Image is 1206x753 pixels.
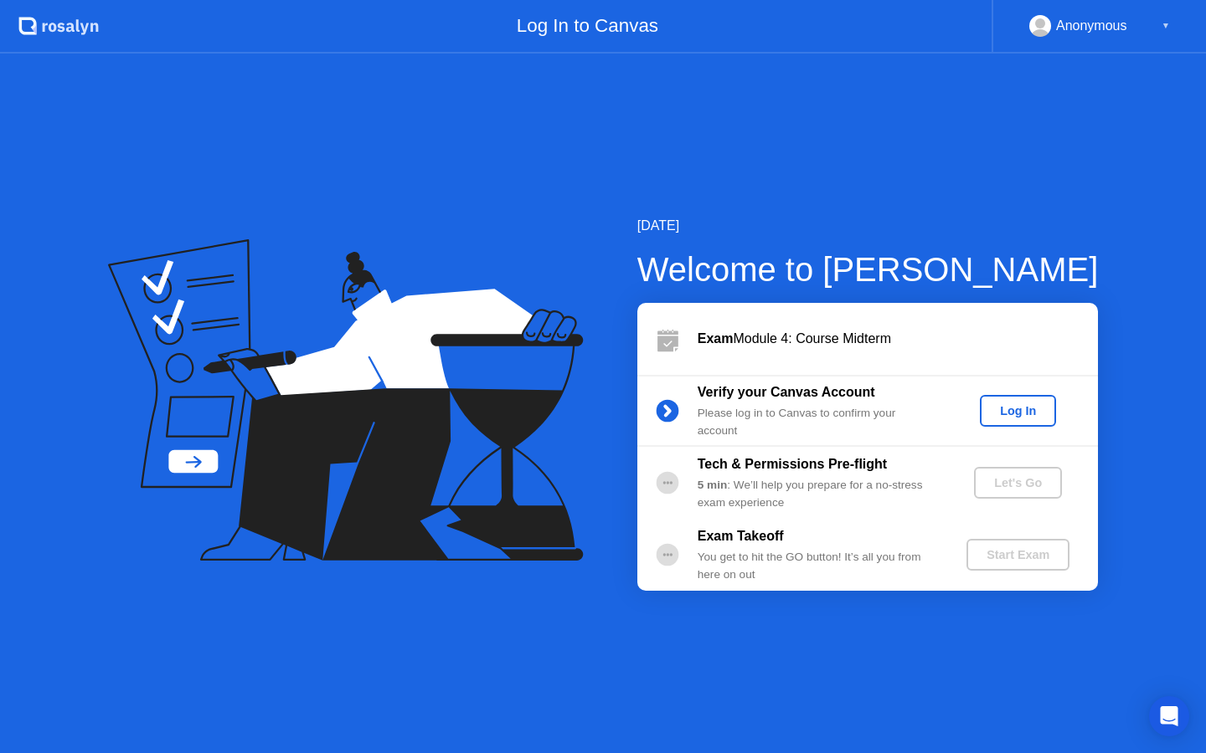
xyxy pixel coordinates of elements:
button: Let's Go [974,467,1062,499]
b: Exam Takeoff [698,529,784,543]
button: Log In [980,395,1056,427]
b: Exam [698,331,734,346]
div: Open Intercom Messenger [1149,696,1189,736]
div: Welcome to [PERSON_NAME] [637,244,1099,295]
div: Start Exam [973,548,1063,561]
div: You get to hit the GO button! It’s all you from here on out [698,549,939,583]
div: Module 4: Course Midterm [698,329,1098,349]
div: Please log in to Canvas to confirm your account [698,405,939,439]
div: Let's Go [981,476,1055,489]
div: [DATE] [637,216,1099,236]
b: Tech & Permissions Pre-flight [698,457,887,471]
b: Verify your Canvas Account [698,385,875,399]
div: Log In [987,404,1049,417]
div: : We’ll help you prepare for a no-stress exam experience [698,477,939,511]
b: 5 min [698,479,728,491]
div: ▼ [1162,15,1170,37]
button: Start Exam [966,539,1069,571]
div: Anonymous [1056,15,1127,37]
